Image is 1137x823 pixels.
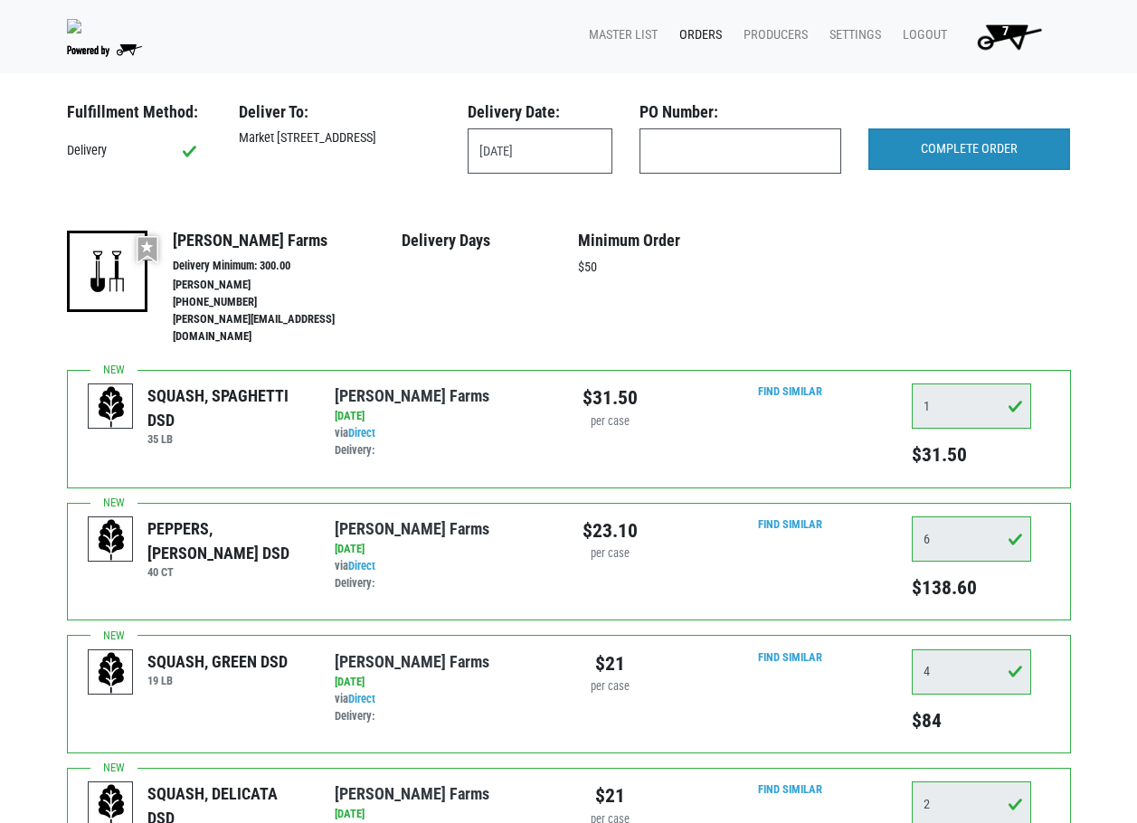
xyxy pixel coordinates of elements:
div: via [335,425,554,459]
a: Orders [665,18,729,52]
div: SQUASH, GREEN DSD [147,649,288,674]
div: $23.10 [583,516,638,545]
li: [PERSON_NAME][EMAIL_ADDRESS][DOMAIN_NAME] [173,311,402,345]
div: Delivery: [335,442,554,459]
a: Direct [348,559,375,572]
div: PEPPERS, [PERSON_NAME] DSD [147,516,308,565]
input: Qty [912,649,1031,695]
input: COMPLETE ORDER [868,128,1070,170]
img: placeholder-variety-43d6402dacf2d531de610a020419775a.svg [89,650,134,695]
h6: 35 LB [147,432,308,446]
div: $21 [583,649,638,678]
h4: Delivery Days [402,231,578,251]
div: per case [583,678,638,695]
div: [DATE] [335,806,554,823]
p: $50 [578,258,754,278]
img: placeholder-variety-43d6402dacf2d531de610a020419775a.svg [89,384,134,430]
div: per case [583,545,638,563]
h5: $84 [912,709,1031,733]
li: Delivery Minimum: 300.00 [173,258,402,275]
div: Delivery: [335,708,554,725]
div: per case [583,413,638,430]
a: [PERSON_NAME] Farms [335,386,489,405]
a: Logout [888,18,954,52]
img: Cart [969,18,1049,54]
h3: PO Number: [640,102,841,122]
div: $21 [583,781,638,810]
div: Market [STREET_ADDRESS] [225,128,454,148]
a: Find Similar [758,650,822,664]
div: [DATE] [335,408,554,425]
div: via [335,691,554,725]
a: [PERSON_NAME] Farms [335,652,489,671]
img: original-fc7597fdc6adbb9d0e2ae620e786d1a2.jpg [67,19,81,33]
a: Settings [815,18,888,52]
a: Direct [348,426,375,440]
a: Find Similar [758,517,822,531]
li: [PERSON_NAME] [173,277,402,294]
div: $31.50 [583,383,638,412]
h6: 19 LB [147,674,288,687]
img: placeholder-variety-43d6402dacf2d531de610a020419775a.svg [89,517,134,563]
a: Find Similar [758,384,822,398]
h3: Fulfillment Method: [67,102,212,122]
a: Master List [574,18,665,52]
div: [DATE] [335,674,554,691]
img: Powered by Big Wheelbarrow [67,44,142,57]
a: [PERSON_NAME] Farms [335,784,489,803]
h5: $138.60 [912,576,1031,600]
div: via [335,558,554,592]
h3: Delivery Date: [468,102,612,122]
a: [PERSON_NAME] Farms [335,519,489,538]
h6: 40 CT [147,565,308,579]
li: [PHONE_NUMBER] [173,294,402,311]
div: Delivery: [335,575,554,592]
a: Direct [348,692,375,705]
h5: $31.50 [912,443,1031,467]
h3: Deliver To: [239,102,441,122]
a: Producers [729,18,815,52]
img: 16-a7ead4628f8e1841ef7647162d388ade.png [67,231,147,311]
div: [DATE] [335,541,554,558]
h4: [PERSON_NAME] Farms [173,231,402,251]
div: SQUASH, SPAGHETTI DSD [147,383,308,432]
input: Qty [912,516,1031,562]
a: Find Similar [758,782,822,796]
a: 7 [954,18,1056,54]
span: 7 [1002,24,1009,39]
input: Select Date [468,128,612,174]
h4: Minimum Order [578,231,754,251]
input: Qty [912,383,1031,429]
